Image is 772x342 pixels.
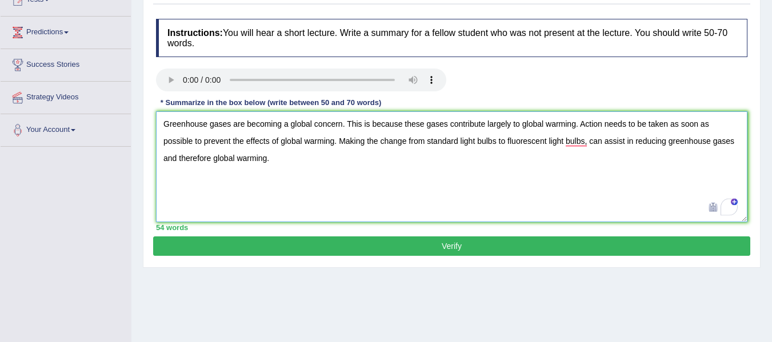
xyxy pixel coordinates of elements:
div: 54 words [156,222,747,233]
a: Success Stories [1,49,131,78]
a: Predictions [1,17,131,45]
button: Verify [153,236,750,256]
h4: You will hear a short lecture. Write a summary for a fellow student who was not present at the le... [156,19,747,57]
div: * Summarize in the box below (write between 50 and 70 words) [156,97,386,108]
textarea: To enrich screen reader interactions, please activate Accessibility in Grammarly extension settings [156,111,747,222]
b: Instructions: [167,28,223,38]
a: Strategy Videos [1,82,131,110]
a: Your Account [1,114,131,143]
